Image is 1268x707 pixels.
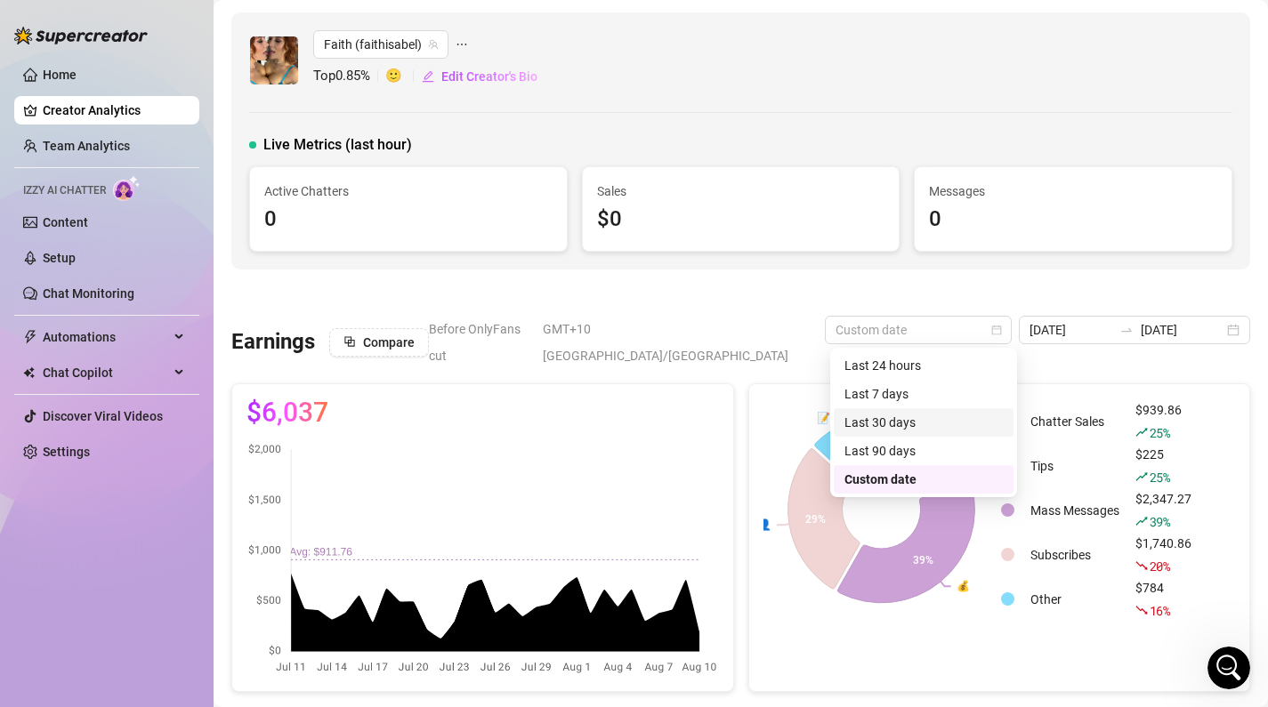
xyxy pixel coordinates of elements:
span: Compare [363,335,415,349]
span: Custom date [836,317,1001,343]
a: Discover Viral Videos [43,409,163,423]
div: Last 90 days [844,441,1003,461]
span: fall [1135,604,1148,616]
span: Automations [43,323,169,351]
img: Chat Copilot [23,366,35,379]
img: logo-BBDzfeDw.svg [14,27,148,44]
div: Custom date [834,465,1014,494]
a: Creator Analytics [43,96,185,125]
div: Last 90 days [834,437,1014,465]
span: ellipsis [456,30,468,59]
span: Izzy AI Chatter [23,182,106,199]
div: 0 [929,203,1217,237]
iframe: Intercom live chat [1207,647,1250,689]
span: to [1119,323,1134,337]
div: 0 [264,203,553,237]
span: 🙂 [385,66,421,87]
div: Custom date [844,470,1003,489]
span: Faith (faithisabel) [324,31,438,58]
span: 16 % [1150,602,1170,619]
div: Last 30 days [844,413,1003,432]
div: Last 24 hours [834,351,1014,380]
div: $225 [1135,445,1191,487]
span: Edit Creator's Bio [441,69,537,84]
span: Chat Copilot [43,358,169,387]
div: Last 24 hours [844,356,1003,375]
span: 25 % [1150,424,1170,441]
img: Faith [250,36,298,84]
button: Compare [329,328,429,357]
span: Messages [929,181,1217,201]
td: Other [1023,578,1127,621]
h3: Earnings [231,328,315,357]
button: Edit Creator's Bio [421,62,538,91]
td: Subscribes [1023,534,1127,576]
span: edit [422,70,434,83]
div: $0 [597,203,885,237]
span: $6,037 [246,398,328,427]
span: Sales [597,181,885,201]
text: 👤 [757,518,771,531]
div: $784 [1135,578,1191,621]
span: thunderbolt [23,330,37,344]
span: Active Chatters [264,181,553,201]
a: Team Analytics [43,139,130,153]
span: Top 0.85 % [313,66,385,87]
span: GMT+10 [GEOGRAPHIC_DATA]/[GEOGRAPHIC_DATA] [543,316,815,369]
td: Chatter Sales [1023,400,1127,443]
div: Last 30 days [834,408,1014,437]
img: AI Chatter [113,175,141,201]
a: Content [43,215,88,229]
text: 💰 [956,579,969,592]
div: $2,347.27 [1135,489,1191,532]
span: rise [1135,470,1148,483]
span: block [343,335,356,348]
div: Last 7 days [834,380,1014,408]
span: Before OnlyFans cut [429,316,532,369]
span: Live Metrics (last hour) [263,134,412,156]
span: fall [1135,559,1148,572]
span: team [428,39,439,50]
div: $939.86 [1135,400,1191,443]
td: Mass Messages [1023,489,1127,532]
span: rise [1135,515,1148,527]
a: Settings [43,445,90,459]
input: End date [1141,320,1224,340]
span: 20 % [1150,558,1170,574]
a: Chat Monitoring [43,286,134,301]
text: 📝 [816,411,829,424]
a: Home [43,68,77,82]
div: $1,740.86 [1135,534,1191,576]
span: 39 % [1150,513,1170,530]
span: calendar [991,325,1002,335]
div: Last 7 days [844,384,1003,404]
input: Start date [1030,320,1112,340]
span: rise [1135,426,1148,438]
td: Tips [1023,445,1127,487]
span: swap-right [1119,323,1134,337]
span: 25 % [1150,469,1170,486]
a: Setup [43,251,76,265]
